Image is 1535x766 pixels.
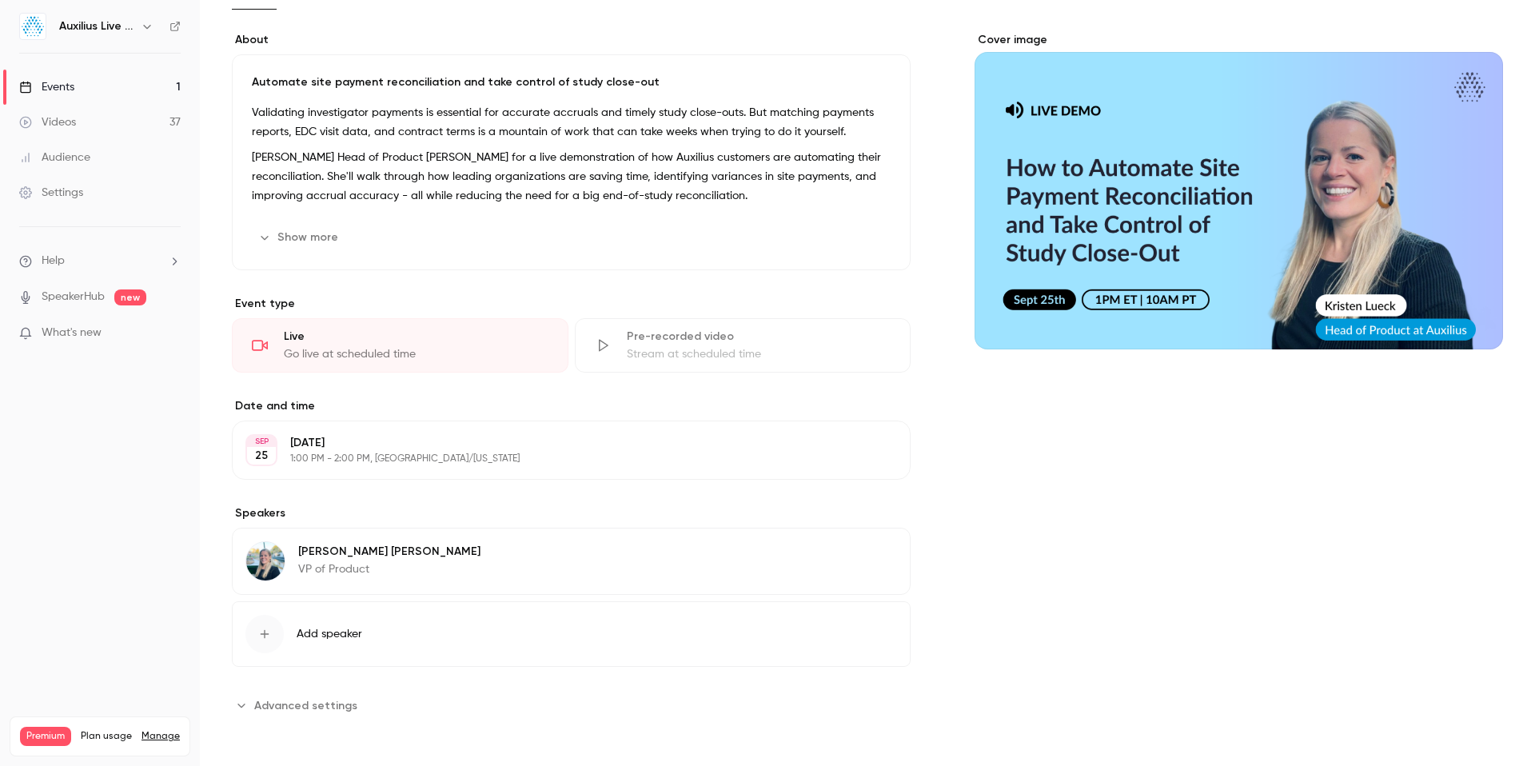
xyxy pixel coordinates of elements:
[284,346,548,362] div: Go live at scheduled time
[575,318,911,373] div: Pre-recorded videoStream at scheduled time
[246,542,285,580] img: Kristen Lueck
[232,528,911,595] div: Kristen Lueck[PERSON_NAME] [PERSON_NAME]VP of Product
[290,435,826,451] p: [DATE]
[247,436,276,447] div: SEP
[232,692,367,718] button: Advanced settings
[114,289,146,305] span: new
[19,185,83,201] div: Settings
[232,318,568,373] div: LiveGo live at scheduled time
[42,325,102,341] span: What's new
[290,453,826,465] p: 1:00 PM - 2:00 PM, [GEOGRAPHIC_DATA]/[US_STATE]
[19,79,74,95] div: Events
[59,18,134,34] h6: Auxilius Live Sessions
[627,346,891,362] div: Stream at scheduled time
[298,561,480,577] p: VP of Product
[627,329,891,345] div: Pre-recorded video
[255,448,268,464] p: 25
[975,32,1503,48] label: Cover image
[232,296,911,312] p: Event type
[232,398,911,414] label: Date and time
[19,114,76,130] div: Videos
[297,626,362,642] span: Add speaker
[19,253,181,269] li: help-dropdown-opener
[252,103,891,142] p: Validating investigator payments is essential for accurate accruals and timely study close-outs. ...
[252,225,348,250] button: Show more
[81,730,132,743] span: Plan usage
[232,601,911,667] button: Add speaker
[20,727,71,746] span: Premium
[975,32,1503,349] section: Cover image
[42,289,105,305] a: SpeakerHub
[232,692,911,718] section: Advanced settings
[142,730,180,743] a: Manage
[19,150,90,166] div: Audience
[284,329,548,345] div: Live
[161,326,181,341] iframe: Noticeable Trigger
[232,505,911,521] label: Speakers
[298,544,480,560] p: [PERSON_NAME] [PERSON_NAME]
[232,32,911,48] label: About
[252,74,891,90] p: Automate site payment reconciliation and take control of study close-out
[42,253,65,269] span: Help
[20,14,46,39] img: Auxilius Live Sessions
[252,148,891,205] p: [PERSON_NAME] Head of Product [PERSON_NAME] for a live demonstration of how Auxilius customers ar...
[254,697,357,714] span: Advanced settings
